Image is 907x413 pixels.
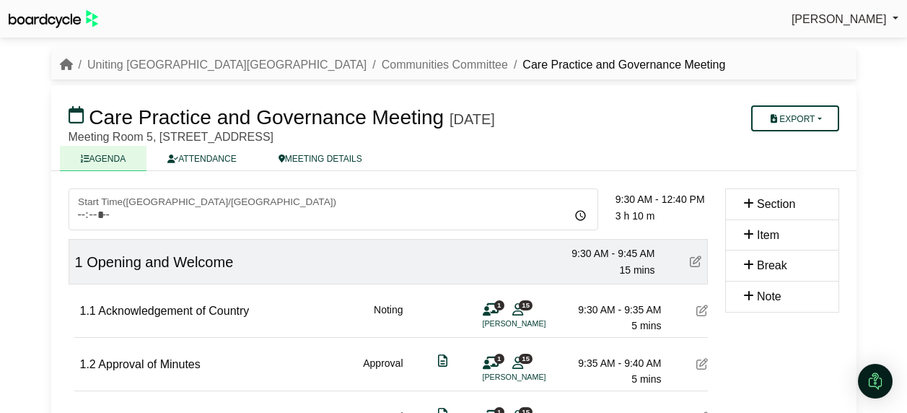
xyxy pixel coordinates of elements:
[98,305,249,317] span: Acknowledgement of Country
[494,300,504,310] span: 1
[483,371,591,383] li: [PERSON_NAME]
[60,56,726,74] nav: breadcrumb
[450,110,495,128] div: [DATE]
[858,364,893,399] div: Open Intercom Messenger
[89,106,444,129] span: Care Practice and Governance Meeting
[757,229,779,241] span: Item
[519,300,533,310] span: 15
[615,191,717,207] div: 9:30 AM - 12:40 PM
[494,354,504,363] span: 1
[80,358,96,370] span: 1.2
[561,355,662,371] div: 9:35 AM - 9:40 AM
[792,10,898,29] a: [PERSON_NAME]
[757,259,787,271] span: Break
[87,254,233,270] span: Opening and Welcome
[519,354,533,363] span: 15
[483,318,591,330] li: [PERSON_NAME]
[751,105,838,131] button: Export
[60,146,147,171] a: AGENDA
[508,56,726,74] li: Care Practice and Governance Meeting
[9,10,98,28] img: BoardcycleBlackGreen-aaafeed430059cb809a45853b8cf6d952af9d84e6e89e1f1685b34bfd5cb7d64.svg
[87,58,367,71] a: Uniting [GEOGRAPHIC_DATA][GEOGRAPHIC_DATA]
[98,358,200,370] span: Approval of Minutes
[561,302,662,318] div: 9:30 AM - 9:35 AM
[631,320,661,331] span: 5 mins
[374,302,403,334] div: Noting
[757,198,795,210] span: Section
[757,290,781,303] span: Note
[363,355,403,388] div: Approval
[69,131,274,143] span: Meeting Room 5, [STREET_ADDRESS]
[554,245,655,261] div: 9:30 AM - 9:45 AM
[258,146,383,171] a: MEETING DETAILS
[80,305,96,317] span: 1.1
[382,58,508,71] a: Communities Committee
[75,254,83,270] span: 1
[615,210,654,222] span: 3 h 10 m
[631,373,661,385] span: 5 mins
[792,13,887,25] span: [PERSON_NAME]
[619,264,654,276] span: 15 mins
[146,146,257,171] a: ATTENDANCE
